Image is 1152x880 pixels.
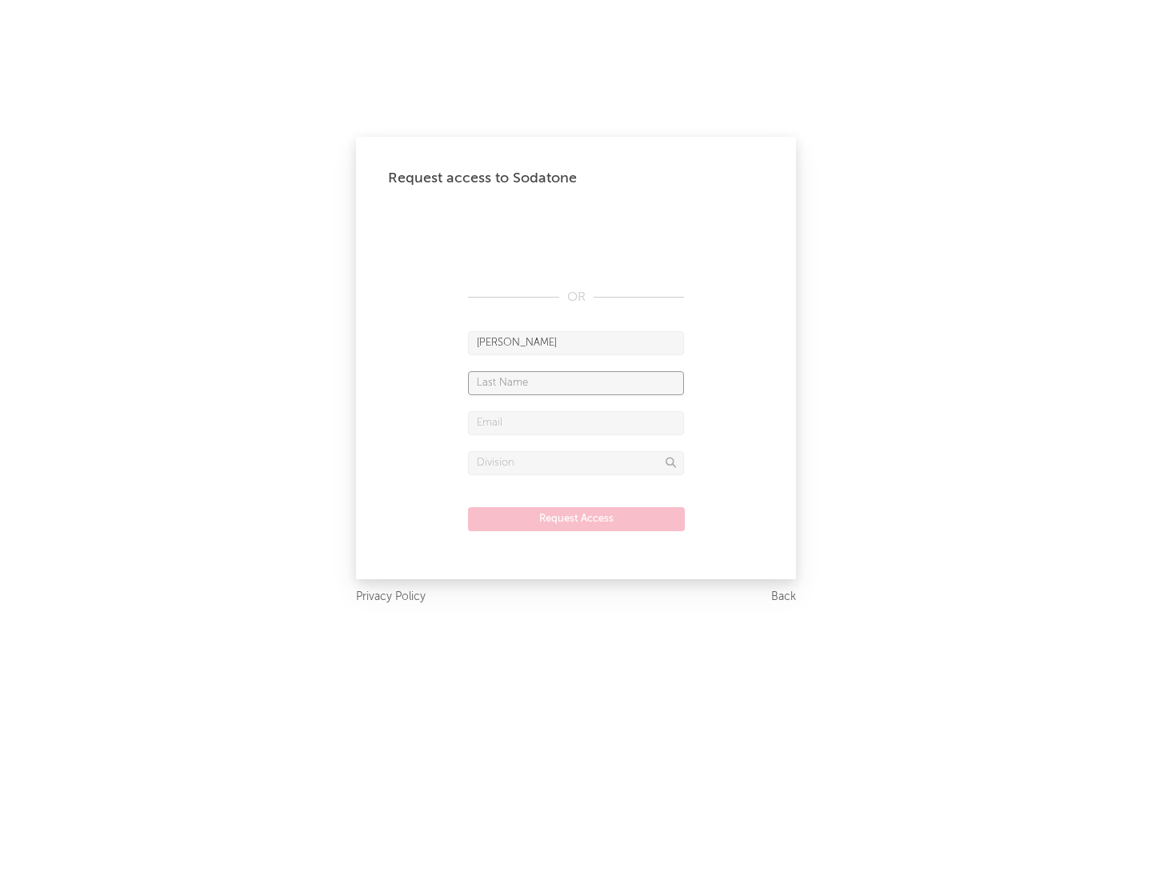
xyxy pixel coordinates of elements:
button: Request Access [468,507,685,531]
div: Request access to Sodatone [388,169,764,188]
div: OR [468,288,684,307]
input: First Name [468,331,684,355]
a: Privacy Policy [356,587,426,607]
input: Division [468,451,684,475]
input: Last Name [468,371,684,395]
a: Back [771,587,796,607]
input: Email [468,411,684,435]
